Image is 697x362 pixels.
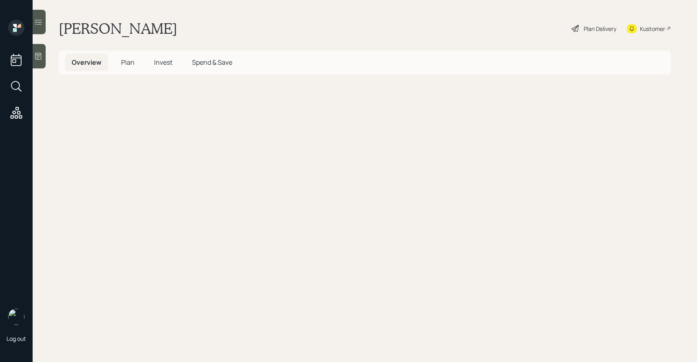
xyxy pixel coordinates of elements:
[154,58,172,67] span: Invest
[59,20,177,37] h1: [PERSON_NAME]
[72,58,101,67] span: Overview
[7,335,26,342] div: Log out
[8,309,24,325] img: sami-boghos-headshot.png
[584,24,616,33] div: Plan Delivery
[640,24,665,33] div: Kustomer
[192,58,232,67] span: Spend & Save
[121,58,135,67] span: Plan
